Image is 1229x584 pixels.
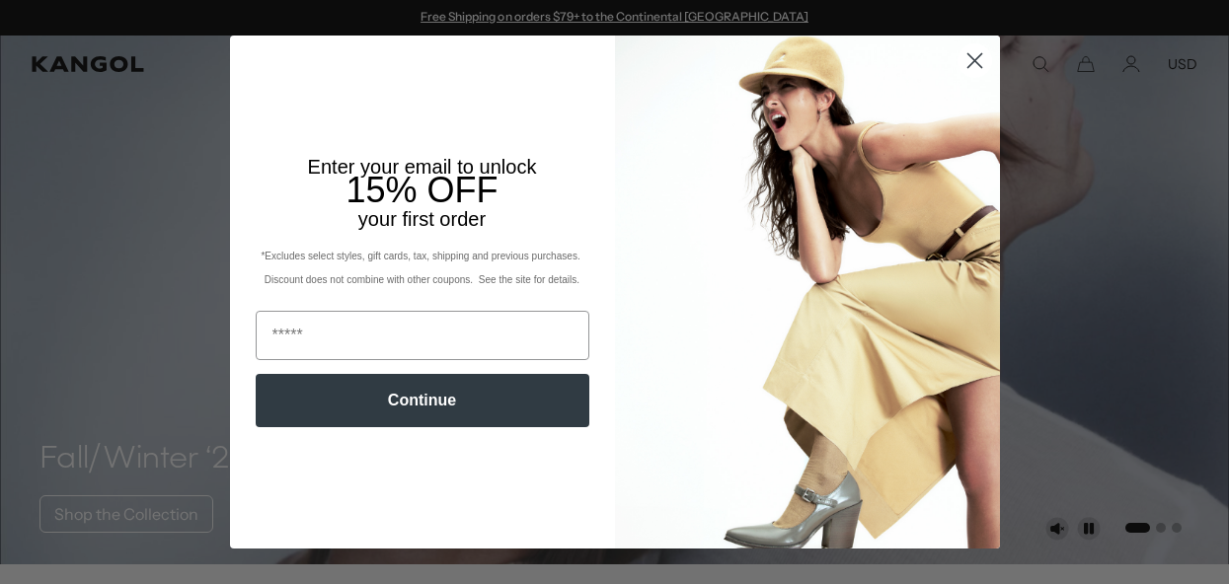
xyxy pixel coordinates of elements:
span: Enter your email to unlock [308,156,537,178]
span: *Excludes select styles, gift cards, tax, shipping and previous purchases. Discount does not comb... [261,251,582,285]
input: Email [256,311,589,360]
img: 93be19ad-e773-4382-80b9-c9d740c9197f.jpeg [615,36,1000,548]
span: your first order [358,208,486,230]
button: Continue [256,374,589,427]
button: Close dialog [958,43,992,78]
span: 15% OFF [346,170,498,210]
